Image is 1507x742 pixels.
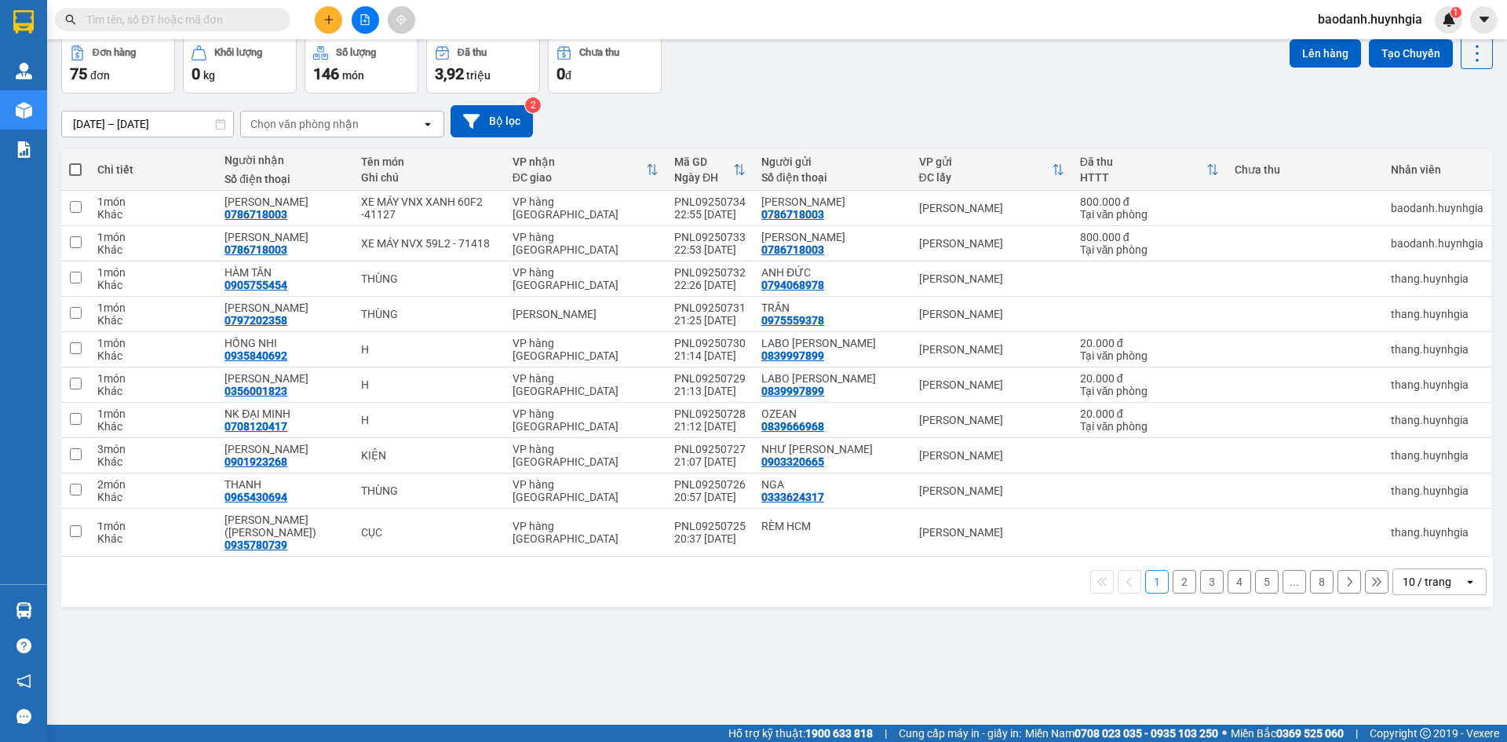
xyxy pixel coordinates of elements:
div: Tại văn phòng [1080,349,1219,362]
div: 800.000 đ [1080,231,1219,243]
span: aim [396,14,407,25]
span: triệu [466,69,491,82]
div: Tại văn phòng [1080,385,1219,397]
button: Tạo Chuyến [1369,39,1453,68]
button: Đơn hàng75đơn [61,37,175,93]
button: 3 [1200,570,1224,594]
div: Tên món [361,155,497,168]
div: [PERSON_NAME] [919,414,1064,426]
img: warehouse-icon [16,102,32,119]
div: 0786718003 [224,208,287,221]
div: Khác [97,455,209,468]
div: thang.huynhgia [1391,378,1483,391]
div: HỒNG NHI [224,337,345,349]
th: Toggle SortBy [505,149,666,191]
div: LABO HẢI ĐĂNG [761,337,903,349]
th: Toggle SortBy [666,149,753,191]
div: 0797202358 [224,314,287,327]
div: 22:55 [DATE] [674,208,746,221]
span: | [1356,725,1358,742]
div: [PERSON_NAME] [919,378,1064,391]
span: Miền Bắc [1231,725,1344,742]
span: | [885,725,887,742]
div: 1 món [97,520,209,532]
div: 0935780739 [224,539,287,551]
div: 1 món [97,302,209,314]
div: VP nhận [513,155,646,168]
img: icon-new-feature [1442,13,1456,27]
span: baodanh.huynhgia [1305,9,1435,29]
div: 800.000 đ [1080,196,1219,208]
div: 20:37 [DATE] [674,532,746,545]
div: H [361,343,497,356]
div: PNL09250732 [674,266,746,279]
div: 1 món [97,408,209,420]
div: Khác [97,385,209,397]
img: logo-vxr [13,10,34,34]
div: PNL09250727 [674,443,746,455]
div: Khác [97,420,209,433]
div: THÙNG [361,272,497,285]
span: plus [323,14,334,25]
div: Đơn hàng [93,47,136,58]
div: Mã GD [674,155,733,168]
button: 1 [1145,570,1169,594]
div: 3 món [97,443,209,455]
span: search [65,14,76,25]
div: 0975559378 [761,314,824,327]
div: ALI DELOVOY [224,196,345,208]
div: RÈM HCM [761,520,903,532]
div: Khác [97,279,209,291]
div: ALI DELOVOY [761,231,903,243]
span: message [16,709,31,724]
div: Số lượng [336,47,376,58]
span: 1 [1453,7,1458,18]
button: ... [1283,570,1306,594]
span: 0 [192,64,200,83]
svg: open [421,118,434,130]
div: thang.huynhgia [1391,308,1483,320]
div: 10 / trang [1403,574,1451,590]
div: VP hàng [GEOGRAPHIC_DATA] [513,372,659,397]
button: Chưa thu0đ [548,37,662,93]
div: VP hàng [GEOGRAPHIC_DATA] [513,337,659,362]
div: H [361,378,497,391]
div: ĐC lấy [919,171,1052,184]
span: ⚪️ [1222,730,1227,737]
div: 20.000 đ [1080,372,1219,385]
div: 22:53 [DATE] [674,243,746,256]
div: 0708120417 [224,420,287,433]
div: Nhân viên [1391,163,1483,176]
button: file-add [352,6,379,34]
div: THIÊN PHÚ(LINH) [224,514,345,539]
div: 0839997899 [761,349,824,362]
span: Cung cấp máy in - giấy in: [899,725,1021,742]
div: 20.000 đ [1080,337,1219,349]
div: Số điện thoại [224,173,345,185]
span: kg [203,69,215,82]
span: Miền Nam [1025,725,1218,742]
div: XE MÁY NVX 59L2 - 71418 [361,237,497,250]
div: Tại văn phòng [1080,243,1219,256]
strong: 0708 023 035 - 0935 103 250 [1075,727,1218,740]
div: [PERSON_NAME] [919,237,1064,250]
div: 20.000 đ [1080,408,1219,420]
span: 3,92 [435,64,464,83]
div: H [361,414,497,426]
div: Đã thu [1080,155,1206,168]
button: 4 [1228,570,1251,594]
div: ANH ĐỨC [761,266,903,279]
div: Chọn văn phòng nhận [250,116,359,132]
div: THÙNG [361,484,497,497]
div: thang.huynhgia [1391,449,1483,462]
div: [PERSON_NAME] [919,272,1064,285]
div: Tại văn phòng [1080,208,1219,221]
div: NGA [761,478,903,491]
div: Chi tiết [97,163,209,176]
div: 0903320665 [761,455,824,468]
div: TRẦN [761,302,903,314]
div: Chưa thu [579,47,619,58]
button: Lên hàng [1290,39,1361,68]
div: 0839666968 [761,420,824,433]
div: 1 món [97,231,209,243]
